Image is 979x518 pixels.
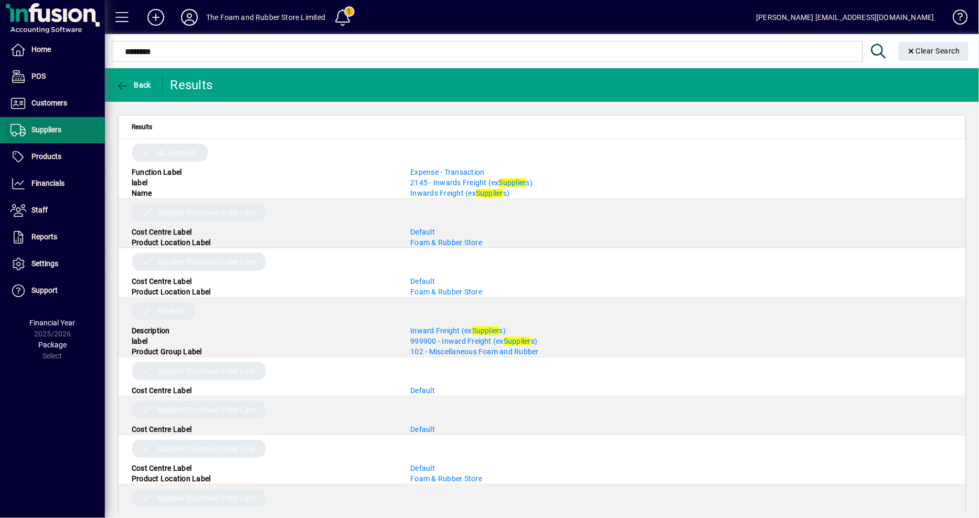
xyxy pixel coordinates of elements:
button: Clear [899,42,969,61]
div: Function Label [124,167,402,177]
span: 2145 - Inwards Freight (ex s) [410,178,533,187]
div: Cost Centre Label [124,276,402,287]
a: Staff [5,197,105,224]
a: Knowledge Base [945,2,966,36]
div: Results [171,77,215,93]
span: Inward Freight (ex s) [410,326,506,335]
div: label [124,177,402,188]
span: Financial Year [30,319,76,327]
a: POS [5,64,105,90]
span: Clear Search [907,47,961,55]
div: Description [124,325,402,336]
span: Results [132,121,152,133]
a: 2145 - Inwards Freight (exSuppliers) [410,178,533,187]
a: Foam & Rubber Store [410,474,482,483]
div: Cost Centre Label [124,463,402,473]
span: Customers [31,99,67,107]
span: Products [31,152,61,161]
div: Product Location Label [124,287,402,297]
a: Settings [5,251,105,277]
a: Expense - Transaction [410,168,484,176]
span: GL Account [157,147,197,158]
div: label [124,336,402,346]
a: 102 - Miscellaneous Foam and Rubber [410,347,539,356]
a: Foam & Rubber Store [410,288,482,296]
a: 999900 - Inward Freight (exSuppliers) [410,337,537,345]
a: Default [410,228,435,236]
span: Supplier Purchase Order Line [157,493,255,503]
span: 999900 - Inward Freight (ex s) [410,337,537,345]
span: Package [38,341,67,349]
a: Inwards Freight (exSuppliers) [410,189,509,197]
em: Supplier [476,189,503,197]
span: Reports [31,232,57,241]
em: Supplier [504,337,531,345]
div: Cost Centre Label [124,424,402,435]
div: Name [124,188,402,198]
a: Customers [5,90,105,117]
span: Inwards Freight (ex s) [410,189,509,197]
div: [PERSON_NAME] [EMAIL_ADDRESS][DOMAIN_NAME] [757,9,934,26]
div: Cost Centre Label [124,385,402,396]
span: Back [116,81,151,89]
a: Support [5,278,105,304]
span: Product [157,306,185,316]
button: Back [113,76,154,94]
a: Financials [5,171,105,197]
span: Supplier Purchase Order Line [157,207,255,218]
span: Home [31,45,51,54]
span: Financials [31,179,65,187]
div: Product Group Label [124,346,402,357]
a: Products [5,144,105,170]
span: POS [31,72,46,80]
a: Default [410,277,435,286]
span: Staff [31,206,48,214]
div: Product Location Label [124,237,402,248]
em: Supplier [472,326,499,335]
a: Default [410,425,435,434]
div: The Foam and Rubber Store Limited [206,9,326,26]
span: Supplier Purchase Order Line [157,443,255,454]
span: Suppliers [31,125,61,134]
a: Reports [5,224,105,250]
span: Supplier Purchase Order Line [157,257,255,267]
span: Supplier Purchase Order Line [157,405,255,415]
div: Product Location Label [124,473,402,484]
button: Profile [173,8,206,27]
a: Default [410,464,435,472]
span: Support [31,286,58,294]
button: Add [139,8,173,27]
a: Inward Freight (exSuppliers) [410,326,506,335]
div: Cost Centre Label [124,227,402,237]
a: Default [410,386,435,395]
app-page-header-button: Back [105,76,163,94]
em: Supplier [499,178,526,187]
a: Foam & Rubber Store [410,238,482,247]
span: Supplier Purchase Order Line [157,366,255,376]
span: Settings [31,259,58,268]
a: Suppliers [5,117,105,143]
a: Home [5,37,105,63]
